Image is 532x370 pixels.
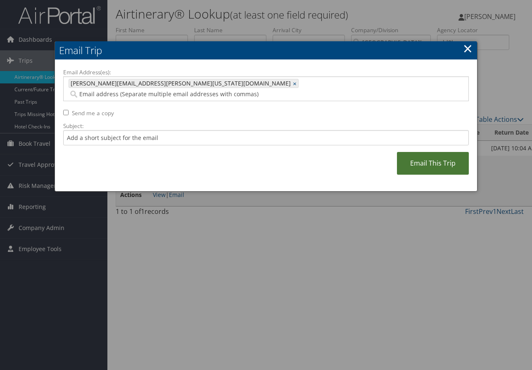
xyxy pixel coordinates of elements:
input: Email address (Separate multiple email addresses with commas) [69,90,367,98]
input: Add a short subject for the email [63,130,469,145]
a: Email This Trip [397,152,469,175]
span: [PERSON_NAME][EMAIL_ADDRESS][PERSON_NAME][US_STATE][DOMAIN_NAME] [69,79,291,88]
label: Send me a copy [72,109,114,117]
a: × [463,40,473,57]
a: × [293,79,298,88]
label: Email Address(es): [63,68,469,76]
h2: Email Trip [55,41,477,59]
label: Subject: [63,122,469,130]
